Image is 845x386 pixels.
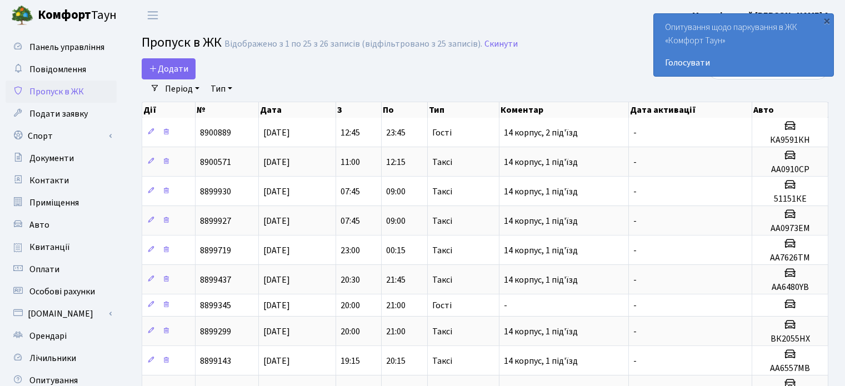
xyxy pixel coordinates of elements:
[386,274,406,286] span: 21:45
[263,127,290,139] span: [DATE]
[484,39,518,49] a: Скинути
[38,6,91,24] b: Комфорт
[432,301,452,310] span: Гості
[259,102,336,118] th: Дата
[757,135,823,146] h5: КА9591КН
[200,215,231,227] span: 8899927
[139,6,167,24] button: Переключити навігацію
[504,355,578,367] span: 14 корпус, 1 під'їзд
[6,147,117,169] a: Документи
[29,174,69,187] span: Контакти
[142,58,196,79] a: Додати
[633,355,637,367] span: -
[200,299,231,312] span: 8899345
[29,41,104,53] span: Панель управління
[263,156,290,168] span: [DATE]
[752,102,828,118] th: Авто
[432,128,452,137] span: Гості
[499,102,629,118] th: Коментар
[29,197,79,209] span: Приміщення
[6,125,117,147] a: Спорт
[29,219,49,231] span: Авто
[341,355,360,367] span: 19:15
[200,186,231,198] span: 8899930
[6,280,117,303] a: Особові рахунки
[757,223,823,234] h5: АА0973ЕМ
[200,156,231,168] span: 8900571
[629,102,752,118] th: Дата активації
[633,156,637,168] span: -
[336,102,382,118] th: З
[432,187,452,196] span: Таксі
[757,282,823,293] h5: АА6480YВ
[386,186,406,198] span: 09:00
[200,355,231,367] span: 8899143
[665,56,822,69] a: Голосувати
[142,33,222,52] span: Пропуск в ЖК
[29,241,70,253] span: Квитанції
[142,102,196,118] th: Дії
[504,244,578,257] span: 14 корпус, 1 під'їзд
[341,156,360,168] span: 11:00
[504,156,578,168] span: 14 корпус, 1 під'їзд
[757,253,823,263] h5: АА7626ТМ
[6,258,117,280] a: Оплати
[633,244,637,257] span: -
[341,215,360,227] span: 07:45
[382,102,428,118] th: По
[263,244,290,257] span: [DATE]
[428,102,499,118] th: Тип
[263,355,290,367] span: [DATE]
[6,58,117,81] a: Повідомлення
[432,158,452,167] span: Таксі
[200,244,231,257] span: 8899719
[757,164,823,175] h5: АА0910СР
[6,103,117,125] a: Подати заявку
[386,325,406,338] span: 21:00
[821,15,832,26] div: ×
[386,299,406,312] span: 21:00
[504,325,578,338] span: 14 корпус, 1 під'їзд
[6,325,117,347] a: Орендарі
[200,274,231,286] span: 8899437
[161,79,204,98] a: Період
[386,156,406,168] span: 12:15
[432,275,452,284] span: Таксі
[386,355,406,367] span: 20:15
[432,246,452,255] span: Таксі
[504,186,578,198] span: 14 корпус, 1 під'їзд
[263,274,290,286] span: [DATE]
[386,244,406,257] span: 00:15
[29,285,95,298] span: Особові рахунки
[263,215,290,227] span: [DATE]
[341,299,360,312] span: 20:00
[633,299,637,312] span: -
[692,9,832,22] a: Меленівський [PERSON_NAME] А.
[6,192,117,214] a: Приміщення
[633,186,637,198] span: -
[29,152,74,164] span: Документи
[263,186,290,198] span: [DATE]
[29,63,86,76] span: Повідомлення
[432,327,452,336] span: Таксі
[341,186,360,198] span: 07:45
[29,352,76,364] span: Лічильники
[757,363,823,374] h5: АА6557МВ
[504,127,578,139] span: 14 корпус, 2 під'їзд
[206,79,237,98] a: Тип
[6,236,117,258] a: Квитанції
[6,81,117,103] a: Пропуск в ЖК
[341,274,360,286] span: 20:30
[504,215,578,227] span: 14 корпус, 1 під'їзд
[149,63,188,75] span: Додати
[200,127,231,139] span: 8900889
[200,325,231,338] span: 8899299
[341,244,360,257] span: 23:00
[6,214,117,236] a: Авто
[504,299,507,312] span: -
[504,274,578,286] span: 14 корпус, 1 під'їзд
[6,169,117,192] a: Контакти
[432,357,452,365] span: Таксі
[386,215,406,227] span: 09:00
